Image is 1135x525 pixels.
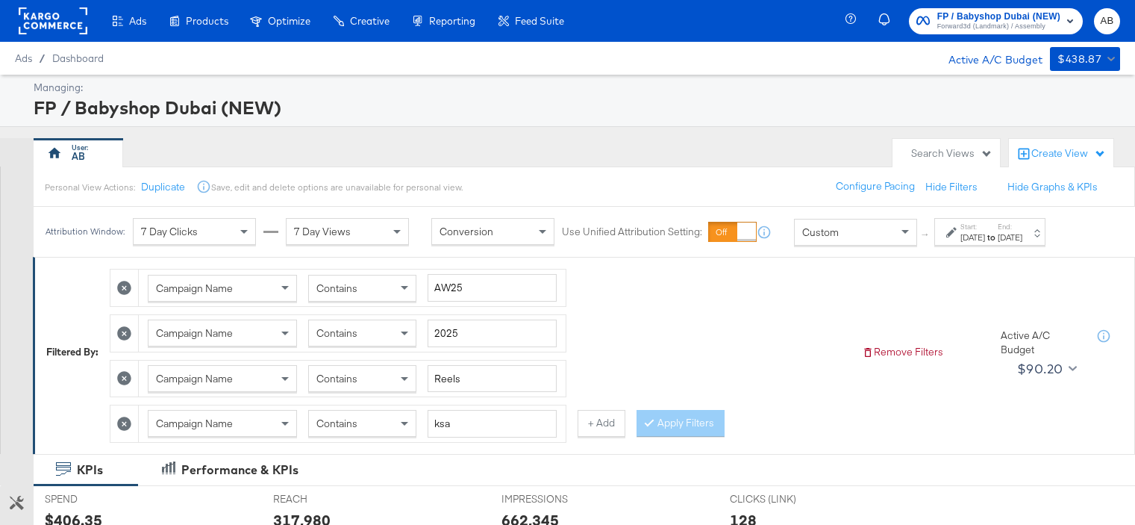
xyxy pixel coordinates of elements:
[925,180,978,194] button: Hide Filters
[998,232,1022,243] div: [DATE]
[960,232,985,243] div: [DATE]
[211,181,463,193] div: Save, edit and delete options are unavailable for personal view.
[1031,146,1106,161] div: Create View
[562,226,702,240] label: Use Unified Attribution Setting:
[1100,13,1114,30] span: AB
[32,52,52,64] span: /
[428,320,557,347] input: Enter a search term
[933,47,1042,69] div: Active A/C Budget
[350,15,390,27] span: Creative
[937,21,1060,33] span: Forward3d (Landmark) / Assembly
[156,417,233,430] span: Campaign Name
[273,492,385,506] span: REACH
[428,410,557,438] input: Enter a search term
[429,15,475,27] span: Reporting
[1094,8,1120,34] button: AB
[45,492,157,506] span: SPEND
[862,345,943,359] button: Remove Filters
[316,282,357,295] span: Contains
[578,410,625,437] button: + Add
[77,462,103,479] div: KPIs
[156,282,233,295] span: Campaign Name
[52,52,104,64] a: Dashboard
[156,326,233,340] span: Campaign Name
[919,232,933,237] span: ↑
[156,372,233,385] span: Campaign Name
[316,372,357,385] span: Contains
[46,345,99,359] div: Filtered By:
[998,222,1022,232] label: End:
[141,226,198,239] span: 7 Day Clicks
[181,462,298,479] div: Performance & KPIs
[316,417,357,430] span: Contains
[1007,180,1098,194] button: Hide Graphs & KPIs
[911,146,992,161] div: Search Views
[440,226,493,239] span: Conversion
[428,274,557,302] input: Enter a search term
[268,15,310,27] span: Optimize
[428,365,557,393] input: Enter a search term
[141,180,185,194] button: Duplicate
[129,15,146,27] span: Ads
[515,15,564,27] span: Feed Suite
[825,173,925,200] button: Configure Pacing
[802,226,839,239] span: Custom
[294,226,351,239] span: 7 Day Views
[316,326,357,340] span: Contains
[985,232,998,243] strong: to
[34,95,1116,120] div: FP / Babyshop Dubai (NEW)
[1011,357,1080,381] button: $90.20
[45,227,125,237] div: Attribution Window:
[960,222,985,232] label: Start:
[34,81,1116,95] div: Managing:
[45,181,135,193] div: Personal View Actions:
[186,15,228,27] span: Products
[501,492,613,506] span: IMPRESSIONS
[1057,50,1101,69] div: $438.87
[1001,329,1083,356] div: Active A/C Budget
[937,9,1060,25] span: FP / Babyshop Dubai (NEW)
[730,492,842,506] span: CLICKS (LINK)
[1017,358,1063,380] div: $90.20
[909,8,1083,34] button: FP / Babyshop Dubai (NEW)Forward3d (Landmark) / Assembly
[72,149,85,164] div: AB
[15,52,32,64] span: Ads
[1050,47,1120,71] button: $438.87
